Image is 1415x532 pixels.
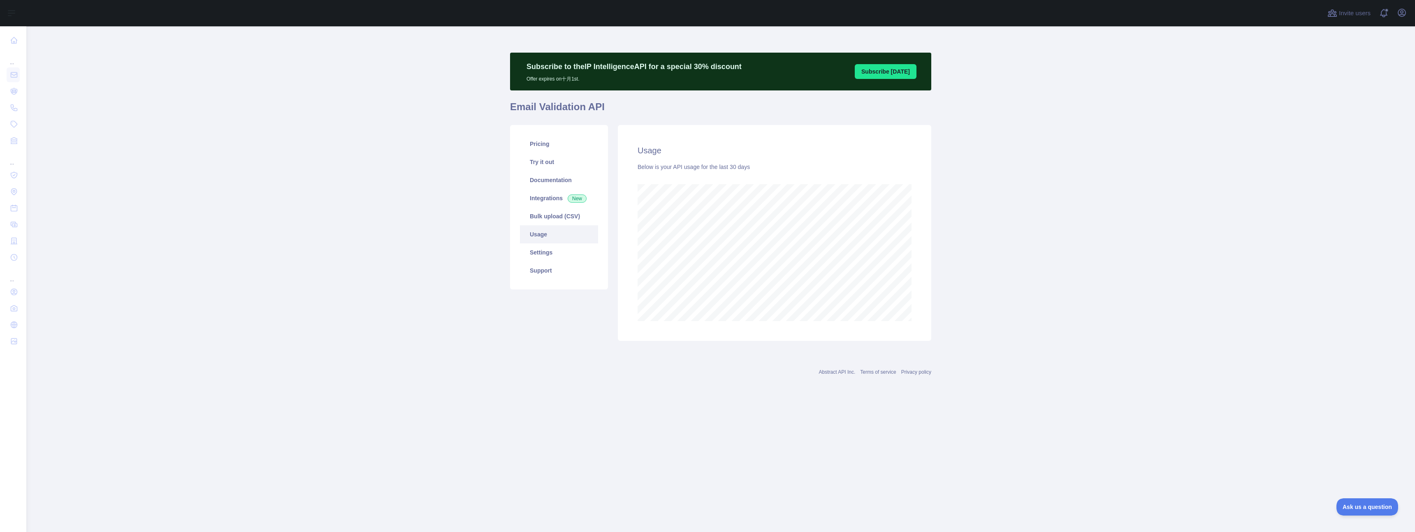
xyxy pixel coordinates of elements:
a: Support [520,261,598,280]
div: ... [7,150,20,166]
a: Usage [520,225,598,243]
a: Privacy policy [901,369,931,375]
h1: Email Validation API [510,100,931,120]
a: Pricing [520,135,598,153]
a: Try it out [520,153,598,171]
h2: Usage [638,145,912,156]
button: Subscribe [DATE] [855,64,916,79]
div: ... [7,49,20,66]
a: Abstract API Inc. [819,369,856,375]
a: Settings [520,243,598,261]
a: Documentation [520,171,598,189]
div: Below is your API usage for the last 30 days [638,163,912,171]
iframe: Toggle Customer Support [1336,498,1399,516]
a: Terms of service [860,369,896,375]
a: Integrations New [520,189,598,207]
span: Invite users [1339,9,1371,18]
a: Bulk upload (CSV) [520,207,598,225]
p: Subscribe to the IP Intelligence API for a special 30 % discount [527,61,742,72]
span: New [568,194,587,203]
p: Offer expires on 十月 1st. [527,72,742,82]
div: ... [7,266,20,283]
button: Invite users [1326,7,1372,20]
